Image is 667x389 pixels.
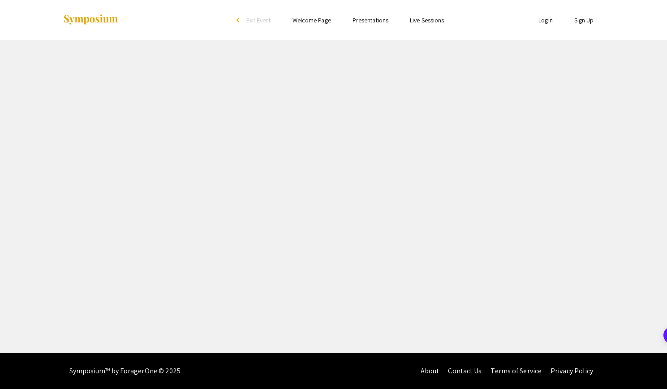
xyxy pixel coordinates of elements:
div: arrow_back_ios [237,17,242,23]
img: Symposium by ForagerOne [63,14,119,26]
a: Presentations [353,16,388,24]
a: Live Sessions [410,16,444,24]
a: Sign Up [574,16,594,24]
a: Terms of Service [491,366,542,376]
span: Exit Event [246,16,271,24]
a: Contact Us [448,366,482,376]
a: Welcome Page [293,16,331,24]
a: Login [538,16,553,24]
a: Privacy Policy [551,366,593,376]
div: Symposium™ by ForagerOne © 2025 [69,353,181,389]
a: About [421,366,439,376]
